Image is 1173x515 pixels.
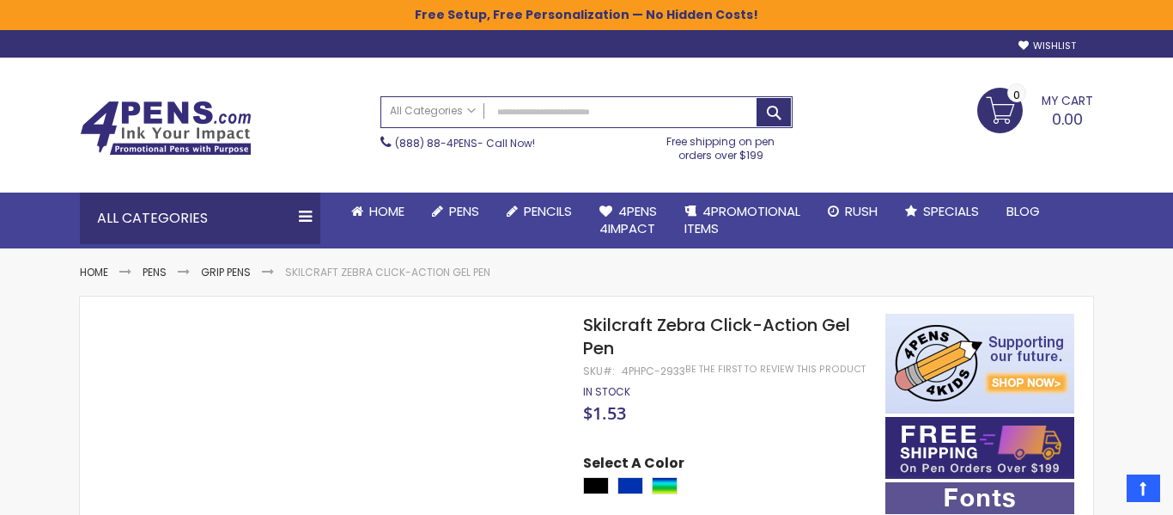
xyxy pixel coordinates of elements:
span: All Categories [390,104,476,118]
span: Blog [1006,202,1040,220]
li: Skilcraft Zebra Click-Action Gel Pen [285,266,490,279]
div: Blue [617,477,643,494]
span: Pens [449,202,479,220]
span: Specials [923,202,979,220]
a: Grip Pens [201,265,251,279]
a: Specials [891,193,993,230]
span: 0.00 [1052,108,1083,130]
a: Pens [418,193,493,230]
div: Black [583,477,609,494]
span: Home [369,202,404,220]
span: Pencils [524,202,572,220]
a: Home [337,193,418,230]
a: (888) 88-4PENS [395,136,477,150]
a: 4PROMOTIONALITEMS [671,193,814,248]
span: 0 [1013,87,1020,103]
a: Pencils [493,193,586,230]
img: 4pens 4 kids [885,314,1074,414]
a: All Categories [381,97,484,126]
span: 4PROMOTIONAL ITEMS [684,202,800,237]
a: 0.00 0 [977,88,1093,131]
a: Top [1127,475,1160,502]
span: $1.53 [583,402,626,425]
a: 4Pens4impact [586,193,671,248]
div: 4PHPC-2933 [622,365,685,378]
a: Blog [993,193,1054,230]
img: Free shipping on orders over $199 [885,417,1074,479]
span: 4Pens 4impact [599,202,657,237]
a: Pens [143,265,167,279]
span: Select A Color [583,454,684,477]
a: Be the first to review this product [685,363,866,376]
span: - Call Now! [395,136,535,150]
div: Availability [583,385,630,399]
img: 4Pens Custom Pens and Promotional Products [80,101,252,156]
span: In stock [583,384,630,399]
a: Rush [814,193,891,230]
strong: SKU [583,364,615,378]
div: Free shipping on pen orders over $199 [649,128,793,162]
span: Skilcraft Zebra Click-Action Gel Pen [583,313,850,360]
a: Wishlist [1018,40,1076,52]
div: All Categories [80,193,320,244]
div: Assorted [652,477,678,494]
span: Rush [845,202,878,220]
a: Home [80,265,108,279]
